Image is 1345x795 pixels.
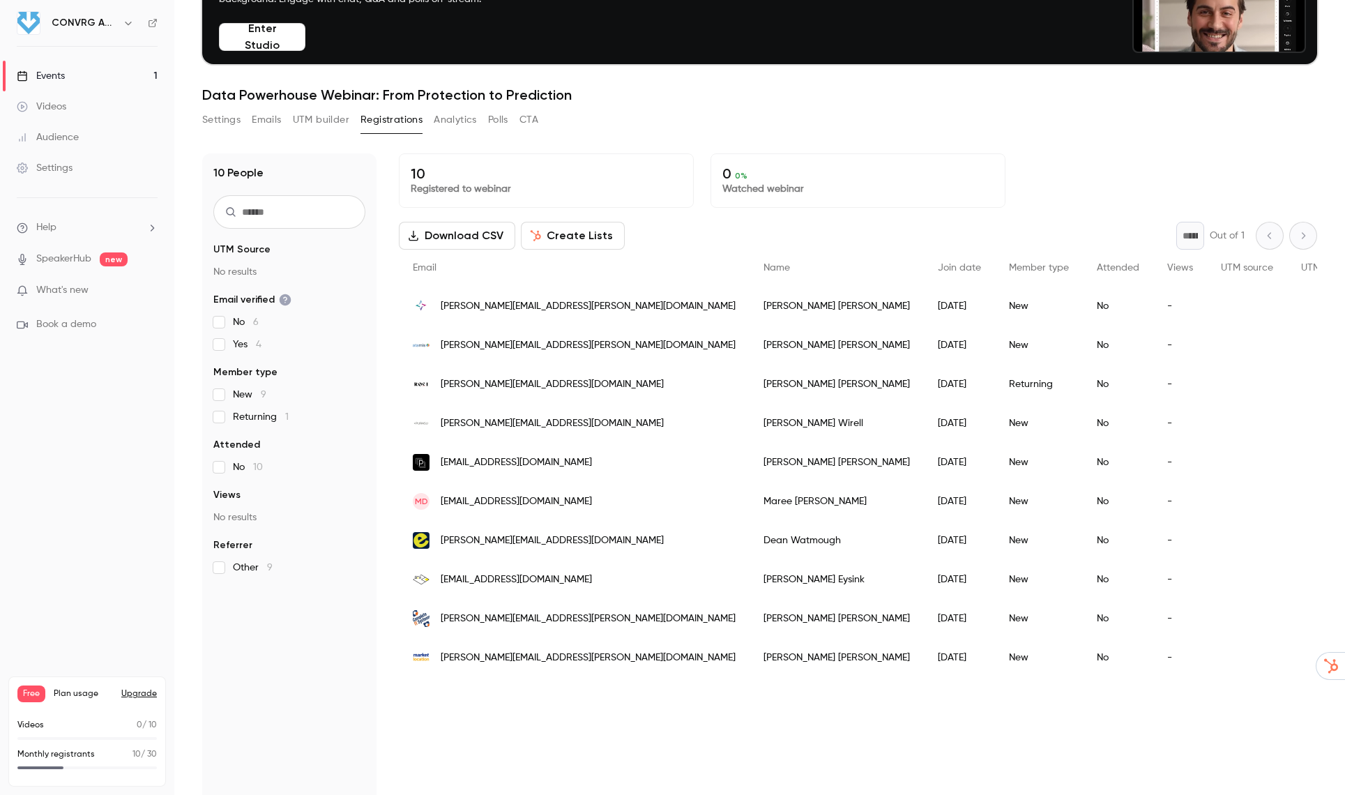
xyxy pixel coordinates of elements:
p: Watched webinar [722,182,994,196]
span: 9 [267,563,273,573]
div: - [1153,287,1207,326]
span: new [100,252,128,266]
button: Download CSV [399,222,515,250]
span: MD [415,495,428,508]
span: Returning [233,410,289,424]
iframe: Noticeable Trigger [141,285,158,297]
span: Email [413,263,436,273]
span: [PERSON_NAME][EMAIL_ADDRESS][PERSON_NAME][DOMAIN_NAME] [441,299,736,314]
div: No [1083,365,1153,404]
p: Out of 1 [1210,229,1245,243]
img: cit-sys.co.uk [413,610,430,627]
h6: CONVRG Agency [52,16,117,30]
div: Videos [17,100,66,114]
div: No [1083,521,1153,560]
div: Maree [PERSON_NAME] [750,482,924,521]
span: 0 [137,721,142,729]
p: 0 [722,165,994,182]
div: - [1153,560,1207,599]
span: New [233,388,266,402]
span: [PERSON_NAME][EMAIL_ADDRESS][DOMAIN_NAME] [441,533,664,548]
span: No [233,460,263,474]
span: No [233,315,259,329]
div: No [1083,404,1153,443]
span: 9 [261,390,266,400]
div: New [995,404,1083,443]
span: Attended [213,438,260,452]
div: [DATE] [924,443,995,482]
div: Returning [995,365,1083,404]
a: SpeakerHub [36,252,91,266]
span: Member type [213,365,278,379]
div: [DATE] [924,287,995,326]
div: No [1083,560,1153,599]
li: help-dropdown-opener [17,220,158,235]
div: Audience [17,130,79,144]
div: New [995,599,1083,638]
div: New [995,638,1083,677]
span: What's new [36,283,89,298]
div: New [995,521,1083,560]
div: [DATE] [924,365,995,404]
button: Registrations [360,109,423,131]
div: - [1153,599,1207,638]
div: [DATE] [924,482,995,521]
span: [PERSON_NAME][EMAIL_ADDRESS][DOMAIN_NAME] [441,377,664,392]
span: Help [36,220,56,235]
div: No [1083,599,1153,638]
div: Settings [17,161,73,175]
button: CTA [519,109,538,131]
div: Dean Watmough [750,521,924,560]
img: purasu.se [413,415,430,432]
span: [PERSON_NAME][EMAIL_ADDRESS][PERSON_NAME][DOMAIN_NAME] [441,338,736,353]
div: New [995,482,1083,521]
div: [PERSON_NAME] [PERSON_NAME] [750,443,924,482]
div: New [995,560,1083,599]
span: Views [1167,263,1193,273]
span: Free [17,686,45,702]
div: [DATE] [924,404,995,443]
h1: 10 People [213,165,264,181]
span: Member type [1009,263,1069,273]
section: facet-groups [213,243,365,575]
img: roci.co.uk [413,376,430,393]
span: Join date [938,263,981,273]
div: No [1083,482,1153,521]
div: [DATE] [924,560,995,599]
span: Referrer [213,538,252,552]
span: Views [213,488,241,502]
div: No [1083,638,1153,677]
span: Yes [233,338,261,351]
div: Events [17,69,65,83]
div: [PERSON_NAME] [PERSON_NAME] [750,599,924,638]
span: 4 [256,340,261,349]
div: [PERSON_NAME] [PERSON_NAME] [750,365,924,404]
button: Settings [202,109,241,131]
p: 10 [411,165,682,182]
img: wheretostart.co [413,571,430,588]
span: [EMAIL_ADDRESS][DOMAIN_NAME] [441,494,592,509]
p: Monthly registrants [17,748,95,761]
div: No [1083,287,1153,326]
span: Name [763,263,790,273]
span: 10 [132,750,141,759]
div: No [1083,443,1153,482]
span: Book a demo [36,317,96,332]
div: - [1153,326,1207,365]
span: 6 [253,317,259,327]
button: Enter Studio [219,23,305,51]
img: parallelinnovations.co.uk [413,454,430,471]
button: Upgrade [121,688,157,699]
span: [PERSON_NAME][EMAIL_ADDRESS][PERSON_NAME][DOMAIN_NAME] [441,612,736,626]
img: CONVRG Agency [17,12,40,34]
p: No results [213,265,365,279]
div: [PERSON_NAME] Wirell [750,404,924,443]
span: Plan usage [54,688,113,699]
img: humnize.com [413,532,430,549]
div: New [995,287,1083,326]
div: [DATE] [924,521,995,560]
img: marketlocation.co.uk [413,649,430,666]
div: No [1083,326,1153,365]
div: - [1153,404,1207,443]
p: Videos [17,719,44,732]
